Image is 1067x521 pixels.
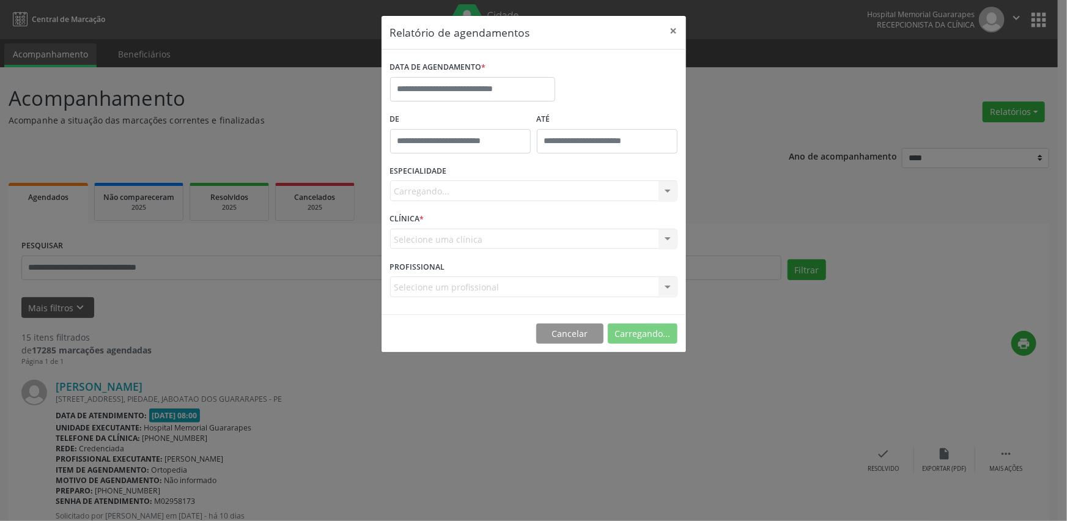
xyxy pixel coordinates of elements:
[390,110,531,129] label: De
[536,323,604,344] button: Cancelar
[390,162,447,181] label: ESPECIALIDADE
[537,110,677,129] label: ATÉ
[390,58,486,77] label: DATA DE AGENDAMENTO
[390,24,530,40] h5: Relatório de agendamentos
[662,16,686,46] button: Close
[390,210,424,229] label: CLÍNICA
[390,257,445,276] label: PROFISSIONAL
[608,323,677,344] button: Carregando...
